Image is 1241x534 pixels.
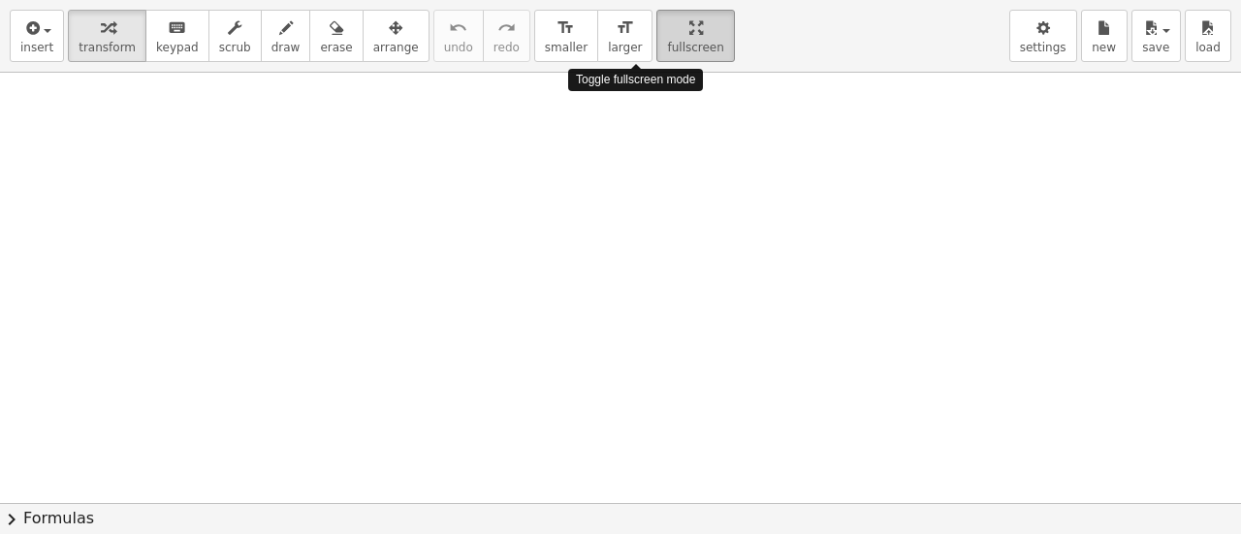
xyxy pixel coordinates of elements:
button: transform [68,10,146,62]
i: format_size [557,16,575,40]
button: erase [309,10,363,62]
span: settings [1020,41,1066,54]
i: undo [449,16,467,40]
span: scrub [219,41,251,54]
button: load [1185,10,1231,62]
span: fullscreen [667,41,723,54]
span: erase [320,41,352,54]
span: arrange [373,41,419,54]
span: undo [444,41,473,54]
button: arrange [363,10,430,62]
button: format_sizelarger [597,10,652,62]
button: undoundo [433,10,484,62]
span: smaller [545,41,588,54]
span: save [1142,41,1169,54]
button: redoredo [483,10,530,62]
span: new [1092,41,1116,54]
button: insert [10,10,64,62]
span: insert [20,41,53,54]
i: redo [497,16,516,40]
button: settings [1009,10,1077,62]
i: keyboard [168,16,186,40]
span: redo [493,41,520,54]
span: keypad [156,41,199,54]
button: new [1081,10,1128,62]
span: draw [271,41,301,54]
i: format_size [616,16,634,40]
span: larger [608,41,642,54]
button: scrub [208,10,262,62]
span: load [1195,41,1221,54]
span: transform [79,41,136,54]
div: Toggle fullscreen mode [568,69,703,91]
button: fullscreen [656,10,734,62]
button: keyboardkeypad [145,10,209,62]
button: format_sizesmaller [534,10,598,62]
button: draw [261,10,311,62]
button: save [1131,10,1181,62]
